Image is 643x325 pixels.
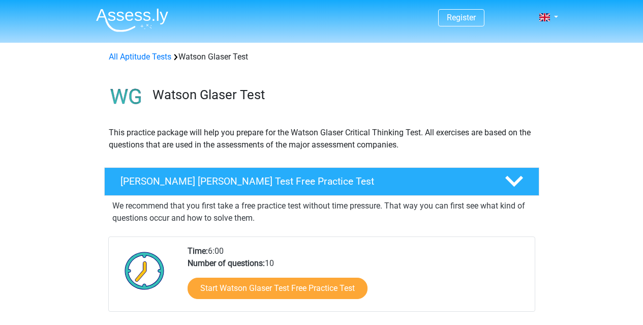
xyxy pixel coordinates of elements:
[96,8,168,32] img: Assessly
[100,167,543,196] a: [PERSON_NAME] [PERSON_NAME] Test Free Practice Test
[180,245,534,311] div: 6:00 10
[188,258,265,268] b: Number of questions:
[112,200,531,224] p: We recommend that you first take a free practice test without time pressure. That way you can fir...
[152,87,531,103] h3: Watson Glaser Test
[188,246,208,256] b: Time:
[109,52,171,62] a: All Aptitude Tests
[109,127,535,151] p: This practice package will help you prepare for the Watson Glaser Critical Thinking Test. All exe...
[447,13,476,22] a: Register
[120,175,488,187] h4: [PERSON_NAME] [PERSON_NAME] Test Free Practice Test
[119,245,170,296] img: Clock
[188,278,368,299] a: Start Watson Glaser Test Free Practice Test
[105,75,148,119] img: watson glaser test
[105,51,539,63] div: Watson Glaser Test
